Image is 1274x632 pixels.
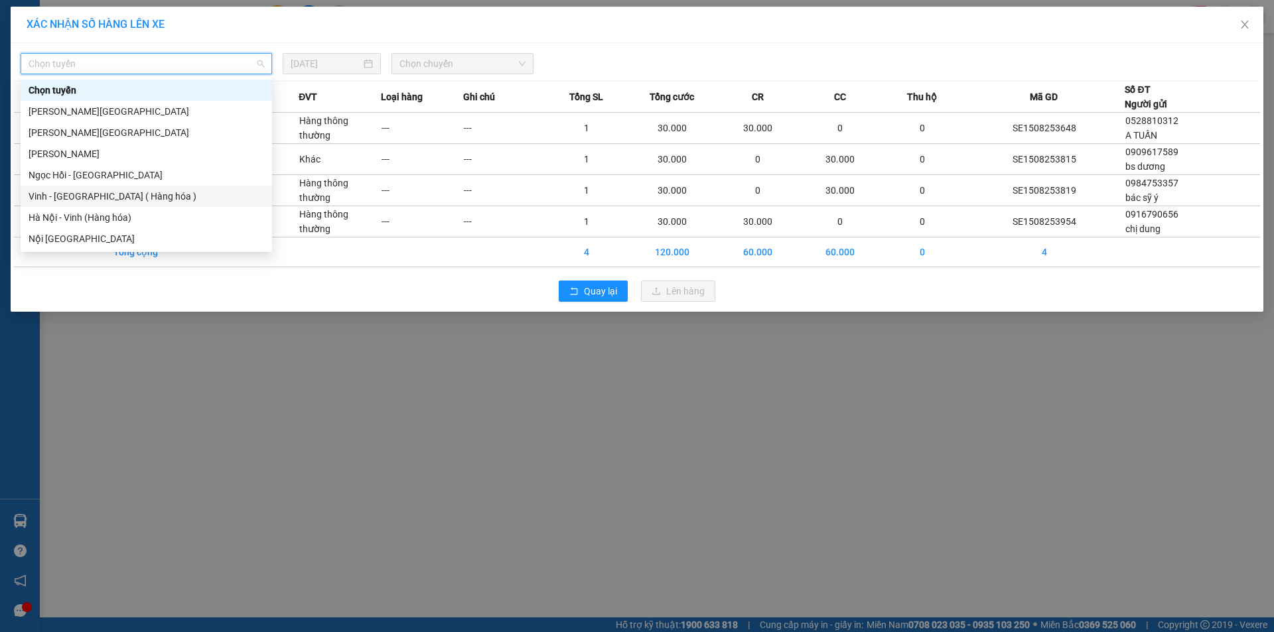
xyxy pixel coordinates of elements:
div: Nội Tỉnh Vinh [21,228,272,249]
span: rollback [569,286,579,297]
span: Chọn tuyến [29,54,264,74]
span: [GEOGRAPHIC_DATA], [GEOGRAPHIC_DATA] ↔ [GEOGRAPHIC_DATA] [25,56,123,101]
td: 0 [881,175,963,206]
span: Thu hộ [907,90,937,104]
span: CC [834,90,846,104]
td: 1 [545,175,628,206]
td: 30.000 [628,113,717,144]
td: --- [463,113,545,144]
span: 0909617589 [1125,147,1178,157]
td: --- [381,175,463,206]
td: 30.000 [799,175,881,206]
td: 0 [717,144,799,175]
td: 30.000 [799,144,881,175]
td: --- [381,113,463,144]
td: 1 [545,144,628,175]
td: Hàng thông thường [299,113,381,144]
span: Mã GD [1030,90,1058,104]
div: Nội [GEOGRAPHIC_DATA] [29,231,264,246]
div: Vinh - Hà Nội ( Hàng hóa ) [21,186,272,207]
td: 30.000 [628,144,717,175]
td: --- [381,144,463,175]
div: Ngọc Hồi - Mỹ Đình [21,164,272,186]
div: Hà Nội - Vinh (Hàng hóa) [29,210,264,225]
span: 0528810312 [1125,115,1178,126]
div: Ngọc Hồi - [GEOGRAPHIC_DATA] [29,168,264,182]
span: XÁC NHẬN SỐ HÀNG LÊN XE [27,18,165,31]
td: --- [381,206,463,237]
button: Close [1226,7,1263,44]
strong: CHUYỂN PHÁT NHANH AN PHÚ QUÝ [26,11,121,54]
td: SE1508253648 [963,113,1125,144]
div: Chọn tuyến [21,80,272,101]
td: Tổng cộng [113,237,195,267]
td: 0 [799,206,881,237]
td: 30.000 [717,113,799,144]
td: Hàng thông thường [299,175,381,206]
input: 15/08/2025 [291,56,361,71]
span: Tổng cước [650,90,694,104]
td: SE1508253954 [963,206,1125,237]
div: [PERSON_NAME][GEOGRAPHIC_DATA] [29,104,264,119]
span: Quay lại [584,284,617,298]
td: 4 [963,237,1125,267]
span: ĐVT [299,90,317,104]
td: 0 [799,113,881,144]
div: [PERSON_NAME] [29,147,264,161]
span: 0916790656 [1125,209,1178,220]
span: chị dung [1125,223,1161,234]
td: SE1508253815 [963,144,1125,175]
td: 0 [881,237,963,267]
td: 30.000 [628,206,717,237]
td: SE1508253819 [963,175,1125,206]
td: --- [463,144,545,175]
td: 0 [881,206,963,237]
div: Mỹ Đình - Gia Lâm [21,122,272,143]
span: Tổng SL [569,90,603,104]
button: rollbackQuay lại [559,281,628,302]
div: Mỹ Đình - Ngọc Hồi [21,143,272,164]
div: [PERSON_NAME][GEOGRAPHIC_DATA] [29,125,264,140]
button: uploadLên hàng [641,281,715,302]
td: 1 [545,113,628,144]
span: 0984753357 [1125,178,1178,188]
span: bs dương [1125,161,1165,172]
span: bác sỹ ý [1125,192,1159,203]
td: 4 [545,237,628,267]
span: close [1239,19,1250,30]
td: 30.000 [628,175,717,206]
td: 60.000 [717,237,799,267]
img: logo [7,72,22,137]
div: Hà Nội - Vinh (Hàng hóa) [21,207,272,228]
td: 0 [717,175,799,206]
td: 1 [545,206,628,237]
td: --- [463,206,545,237]
td: 30.000 [717,206,799,237]
span: Ghi chú [463,90,495,104]
div: Gia Lâm - Mỹ Đình [21,101,272,122]
td: --- [463,175,545,206]
span: CR [752,90,764,104]
td: 60.000 [799,237,881,267]
span: A TUẤN [1125,130,1157,141]
td: Khác [299,144,381,175]
div: Chọn tuyến [29,83,264,97]
span: Chọn chuyến [399,54,526,74]
td: 0 [881,144,963,175]
td: Hàng thông thường [299,206,381,237]
div: Số ĐT Người gửi [1125,82,1167,111]
td: 120.000 [628,237,717,267]
span: Loại hàng [381,90,423,104]
td: 0 [881,113,963,144]
div: Vinh - [GEOGRAPHIC_DATA] ( Hàng hóa ) [29,189,264,204]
